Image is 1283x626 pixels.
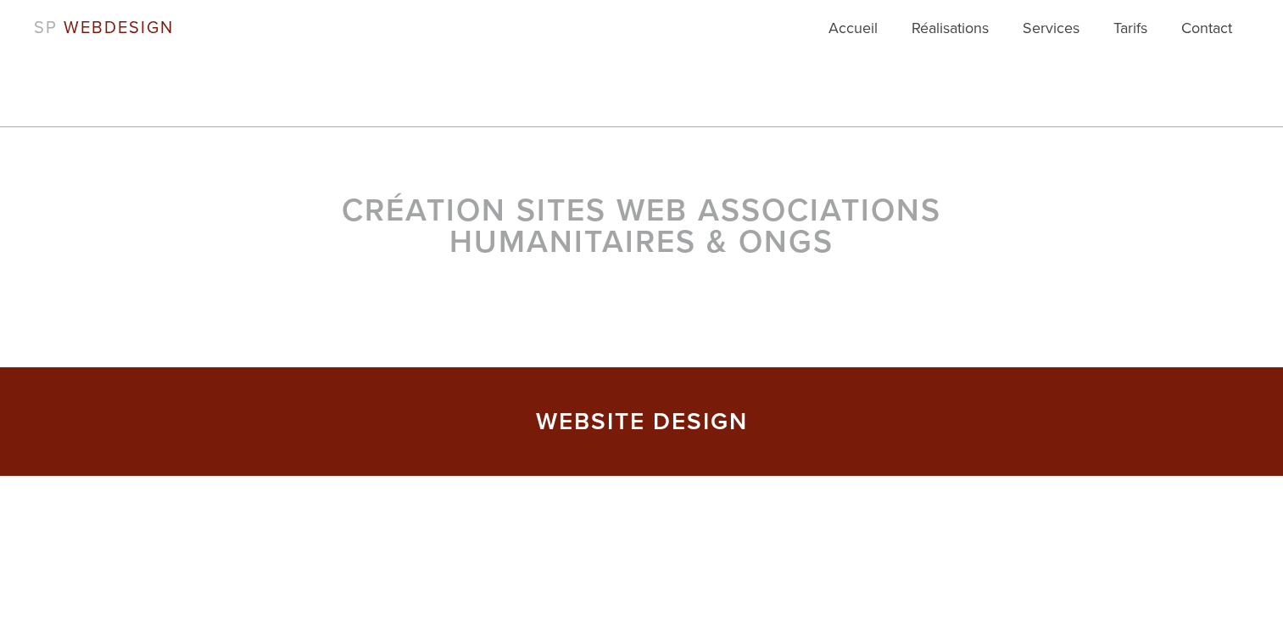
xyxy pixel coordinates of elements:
[34,18,174,38] a: SP WEBDESIGN
[1113,17,1147,51] a: Tarifs
[828,17,878,51] a: Accueil
[260,410,1024,433] h3: WEBSITE DESIGN
[1181,17,1232,51] a: Contact
[64,18,174,38] span: WEBDESIGN
[912,17,989,51] a: Réalisations
[1023,17,1079,51] a: Services
[34,18,58,38] span: SP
